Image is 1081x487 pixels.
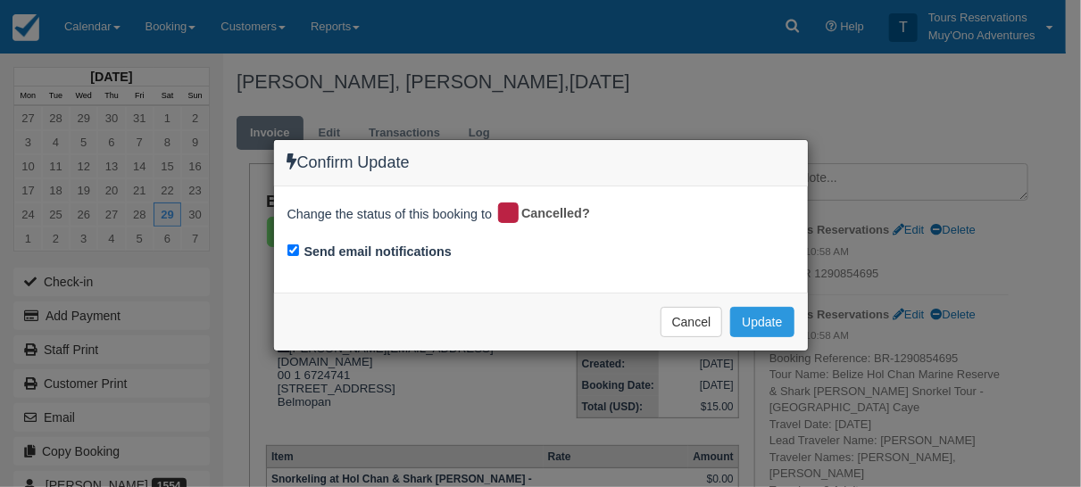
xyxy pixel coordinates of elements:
label: Send email notifications [304,243,453,261]
div: Cancelled? [495,200,603,228]
button: Cancel [661,307,723,337]
h4: Confirm Update [287,153,794,172]
span: Change the status of this booking to [287,205,493,228]
button: Update [730,307,794,337]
